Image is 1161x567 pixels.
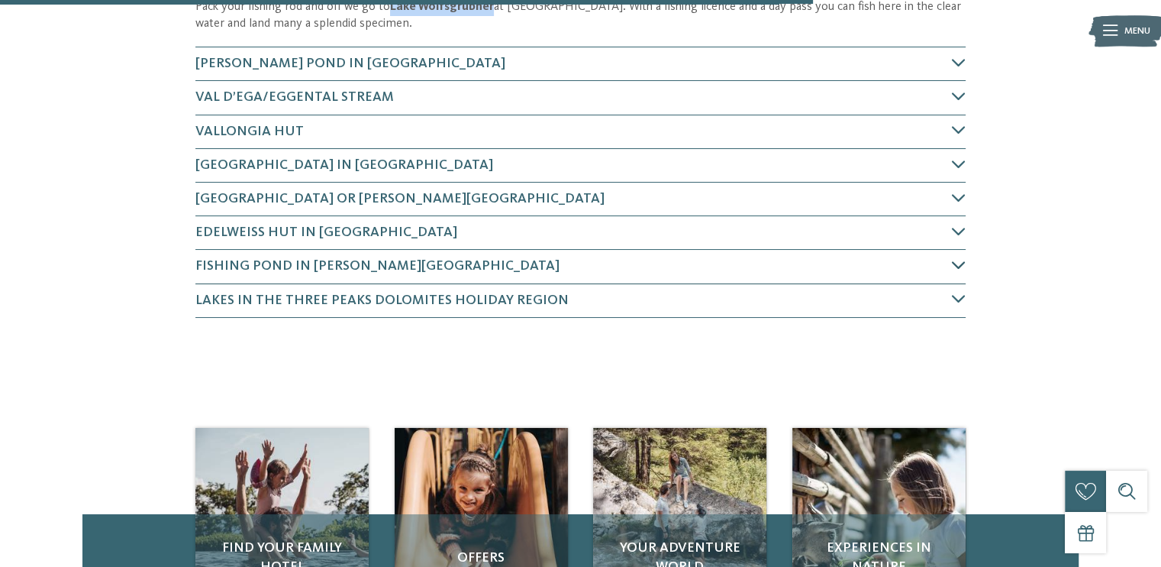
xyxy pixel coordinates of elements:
span: Vallongia hut [195,125,304,138]
strong: Lake Wolfsgrubner [390,1,494,13]
span: [PERSON_NAME] Pond in [GEOGRAPHIC_DATA] [195,57,505,70]
span: Lakes in the Three Peaks Dolomites holiday region [195,293,569,307]
span: [GEOGRAPHIC_DATA] or [PERSON_NAME][GEOGRAPHIC_DATA] [195,192,605,206]
span: Edelweiß hut in [GEOGRAPHIC_DATA] [195,225,457,239]
span: [GEOGRAPHIC_DATA] in [GEOGRAPHIC_DATA] [195,158,493,172]
span: Fishing pond in [PERSON_NAME][GEOGRAPHIC_DATA] [195,259,560,273]
span: Val d’Ega/Eggental stream [195,90,394,104]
